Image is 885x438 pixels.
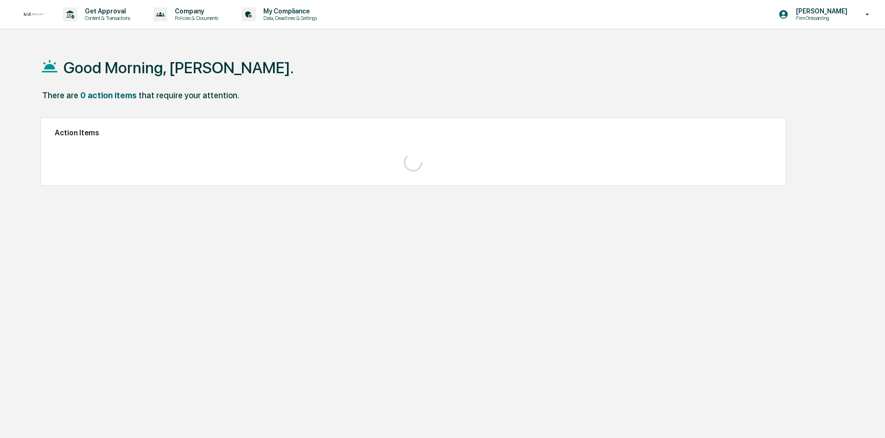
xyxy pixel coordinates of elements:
p: [PERSON_NAME] [789,7,852,15]
p: Company [167,7,223,15]
p: Data, Deadlines & Settings [256,15,322,21]
h1: Good Morning, [PERSON_NAME]. [64,58,294,77]
h2: Action Items [55,128,771,137]
p: Get Approval [77,7,135,15]
p: My Compliance [256,7,322,15]
p: Firm Onboarding [789,15,852,21]
div: There are [42,90,78,100]
div: that require your attention. [139,90,239,100]
p: Policies & Documents [167,15,223,21]
img: logo [22,12,45,18]
p: Content & Transactions [77,15,135,21]
div: 0 action items [80,90,137,100]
